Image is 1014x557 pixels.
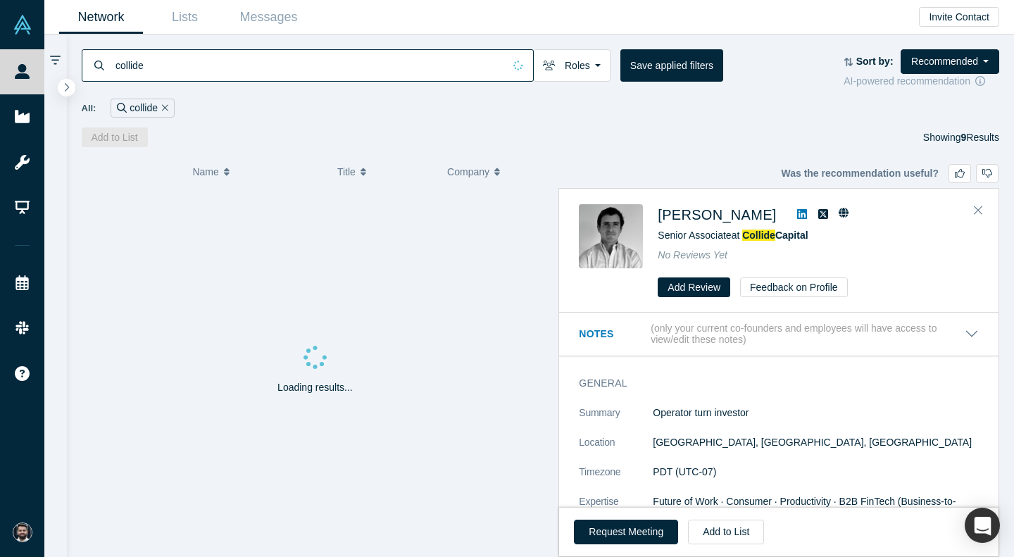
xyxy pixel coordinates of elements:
button: Remove Filter [158,100,168,116]
button: Feedback on Profile [740,277,848,297]
dt: Summary [579,406,653,435]
span: All: [82,101,96,115]
dt: Location [579,435,653,465]
div: AI-powered recommendation [844,74,999,89]
dt: Timezone [579,465,653,494]
img: Elias Mufarech's Profile Image [579,204,643,268]
div: collide [111,99,174,118]
span: Company [447,157,489,187]
span: Name [192,157,218,187]
span: Future of Work · Consumer · Productivity · B2B FinTech (Business-to-Business Financial Technology... [653,496,956,537]
div: Was the recommendation useful? [781,164,999,183]
span: Collide [742,230,775,241]
div: Showing [923,127,999,147]
button: Request Meeting [574,520,678,544]
button: Notes (only your current co-founders and employees will have access to view/edit these notes) [579,323,979,346]
p: (only your current co-founders and employees will have access to view/edit these notes) [651,323,965,346]
button: Invite Contact [919,7,999,27]
button: Roles [533,49,611,82]
img: Rafi Wadan's Account [13,522,32,542]
span: Results [961,132,999,143]
strong: 9 [961,132,967,143]
h3: General [579,376,959,391]
input: Search by name, title, company, summary, expertise, investment criteria or topics of focus [114,49,503,82]
button: Title [337,157,432,187]
a: [PERSON_NAME] [658,207,776,223]
strong: Sort by: [856,56,894,67]
h3: Notes [579,327,648,342]
a: Lists [143,1,227,34]
button: Save applied filters [620,49,723,82]
span: Title [337,157,356,187]
button: Add to List [688,520,764,544]
span: No Reviews Yet [658,249,727,261]
button: Add to List [82,127,148,147]
p: Loading results... [277,380,353,395]
a: Messages [227,1,311,34]
button: Name [192,157,323,187]
dd: PDT (UTC-07) [653,465,979,480]
img: Alchemist Vault Logo [13,15,32,35]
button: Add Review [658,277,730,297]
button: Close [968,199,989,222]
span: Senior Associate at [658,230,808,241]
a: CollideCapital [742,230,808,241]
p: Operator turn investor [653,406,979,420]
button: Company [447,157,542,187]
span: Capital [775,230,808,241]
dt: Expertise [579,494,653,553]
a: Network [59,1,143,34]
button: Recommended [901,49,999,74]
dd: [GEOGRAPHIC_DATA], [GEOGRAPHIC_DATA], [GEOGRAPHIC_DATA] [653,435,979,450]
